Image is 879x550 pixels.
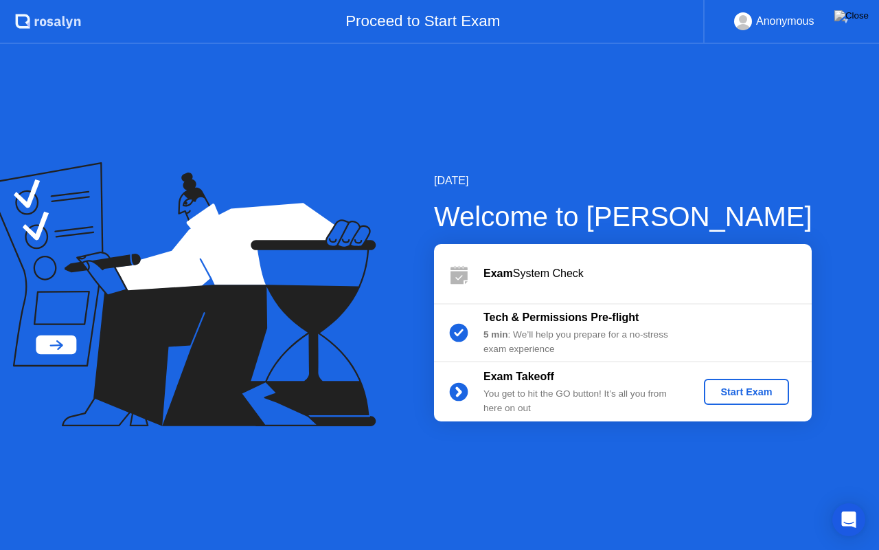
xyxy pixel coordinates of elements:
[483,371,554,382] b: Exam Takeoff
[434,173,812,189] div: [DATE]
[709,386,783,397] div: Start Exam
[483,329,508,340] b: 5 min
[483,267,513,279] b: Exam
[483,387,681,415] div: You get to hit the GO button! It’s all you from here on out
[834,10,869,21] img: Close
[704,379,788,405] button: Start Exam
[756,12,814,30] div: Anonymous
[832,503,865,536] div: Open Intercom Messenger
[483,311,639,323] b: Tech & Permissions Pre-flight
[483,328,681,356] div: : We’ll help you prepare for a no-stress exam experience
[434,196,812,237] div: Welcome to [PERSON_NAME]
[483,265,812,282] div: System Check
